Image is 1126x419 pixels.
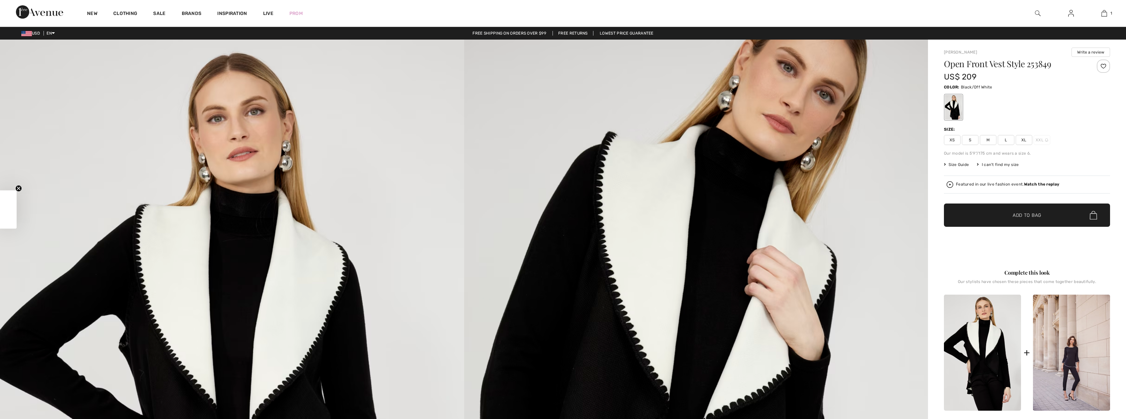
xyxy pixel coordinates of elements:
img: Watch the replay [947,181,953,188]
div: Complete this look [944,269,1110,277]
img: ring-m.svg [1045,138,1048,142]
div: Featured in our live fashion event. [956,182,1059,187]
a: 1 [1088,9,1120,17]
a: Free shipping on orders over $99 [467,31,552,36]
img: My Bag [1101,9,1107,17]
span: M [980,135,996,145]
a: Brands [182,11,202,18]
div: I can't find my size [977,162,1019,168]
a: Clothing [113,11,137,18]
div: Black/Off White [945,95,962,120]
div: Size: [944,126,957,132]
a: Free Returns [553,31,593,36]
a: Sign In [1063,9,1079,18]
img: US Dollar [21,31,32,36]
h1: Open Front Vest Style 253849 [944,60,1082,68]
div: Our model is 5'9"/175 cm and wears a size 6. [944,150,1110,156]
span: USD [21,31,43,36]
span: XS [944,135,961,145]
a: Live [263,10,273,17]
span: Color: [944,85,960,89]
span: S [962,135,978,145]
span: Black/Off White [961,85,992,89]
div: + [1024,345,1030,360]
span: Size Guide [944,162,969,168]
a: Sale [153,11,165,18]
span: XXL [1034,135,1050,145]
span: 1 [1110,10,1112,16]
button: Add to Bag [944,204,1110,227]
a: Prom [289,10,303,17]
button: Close teaser [15,185,22,192]
span: L [998,135,1014,145]
strong: Watch the replay [1024,182,1060,187]
img: High-Waisted Formal Trousers Style 209027 [1033,295,1110,411]
div: Our stylists have chosen these pieces that come together beautifully. [944,279,1110,289]
span: EN [47,31,55,36]
span: XL [1016,135,1032,145]
img: 1ère Avenue [16,5,63,19]
span: Inspiration [217,11,247,18]
button: Write a review [1072,48,1110,57]
a: [PERSON_NAME] [944,50,977,55]
span: Add to Bag [1013,212,1041,219]
span: US$ 209 [944,72,976,81]
a: New [87,11,97,18]
img: My Info [1068,9,1074,17]
a: Lowest Price Guarantee [594,31,659,36]
img: Bag.svg [1090,211,1097,219]
img: search the website [1035,9,1041,17]
img: Open Front Vest Style 253849 [944,295,1021,411]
